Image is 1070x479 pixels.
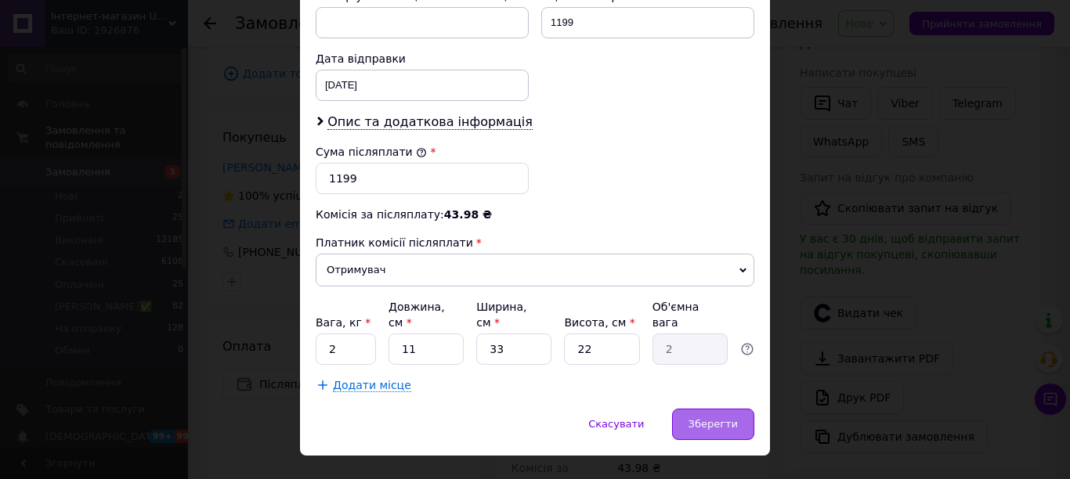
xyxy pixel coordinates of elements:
[689,418,738,430] span: Зберегти
[444,208,492,221] span: 43.98 ₴
[316,51,529,67] div: Дата відправки
[652,299,728,330] div: Об'ємна вага
[588,418,644,430] span: Скасувати
[316,254,754,286] span: Отримувач
[333,379,411,392] span: Додати місце
[564,316,634,329] label: Висота, см
[476,301,526,329] label: Ширина, см
[389,301,445,329] label: Довжина, см
[316,207,754,222] div: Комісія за післяплату:
[316,146,427,158] label: Сума післяплати
[316,316,371,329] label: Вага, кг
[327,114,533,130] span: Опис та додаткова інформація
[316,236,473,249] span: Платник комісії післяплати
